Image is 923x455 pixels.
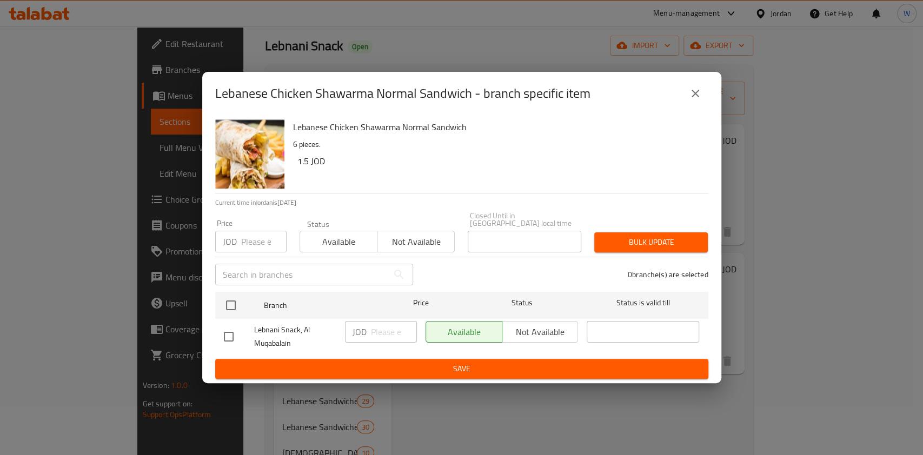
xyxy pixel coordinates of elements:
span: Price [385,296,457,310]
img: Lebanese Chicken Shawarma Normal Sandwich [215,119,284,189]
button: Available [300,231,377,252]
input: Please enter price [371,321,417,343]
input: Search in branches [215,264,388,285]
h2: Lebanese Chicken Shawarma Normal Sandwich - branch specific item [215,85,590,102]
button: Save [215,359,708,379]
input: Please enter price [241,231,287,252]
span: Lebnani Snack, Al Muqabalain [254,323,336,350]
button: Not available [377,231,455,252]
span: Branch [264,299,376,312]
button: close [682,81,708,106]
span: Bulk update [603,236,699,249]
span: Not available [382,234,450,250]
p: JOD [353,325,367,338]
h6: Lebanese Chicken Shawarma Normal Sandwich [293,119,700,135]
p: JOD [223,235,237,248]
p: 0 branche(s) are selected [628,269,708,280]
p: Current time in Jordan is [DATE] [215,198,708,208]
span: Save [224,362,700,376]
span: Status [466,296,578,310]
span: Available [304,234,373,250]
p: 6 pieces. [293,138,700,151]
span: Status is valid till [587,296,699,310]
button: Bulk update [594,232,708,252]
h6: 1.5 JOD [297,153,700,169]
